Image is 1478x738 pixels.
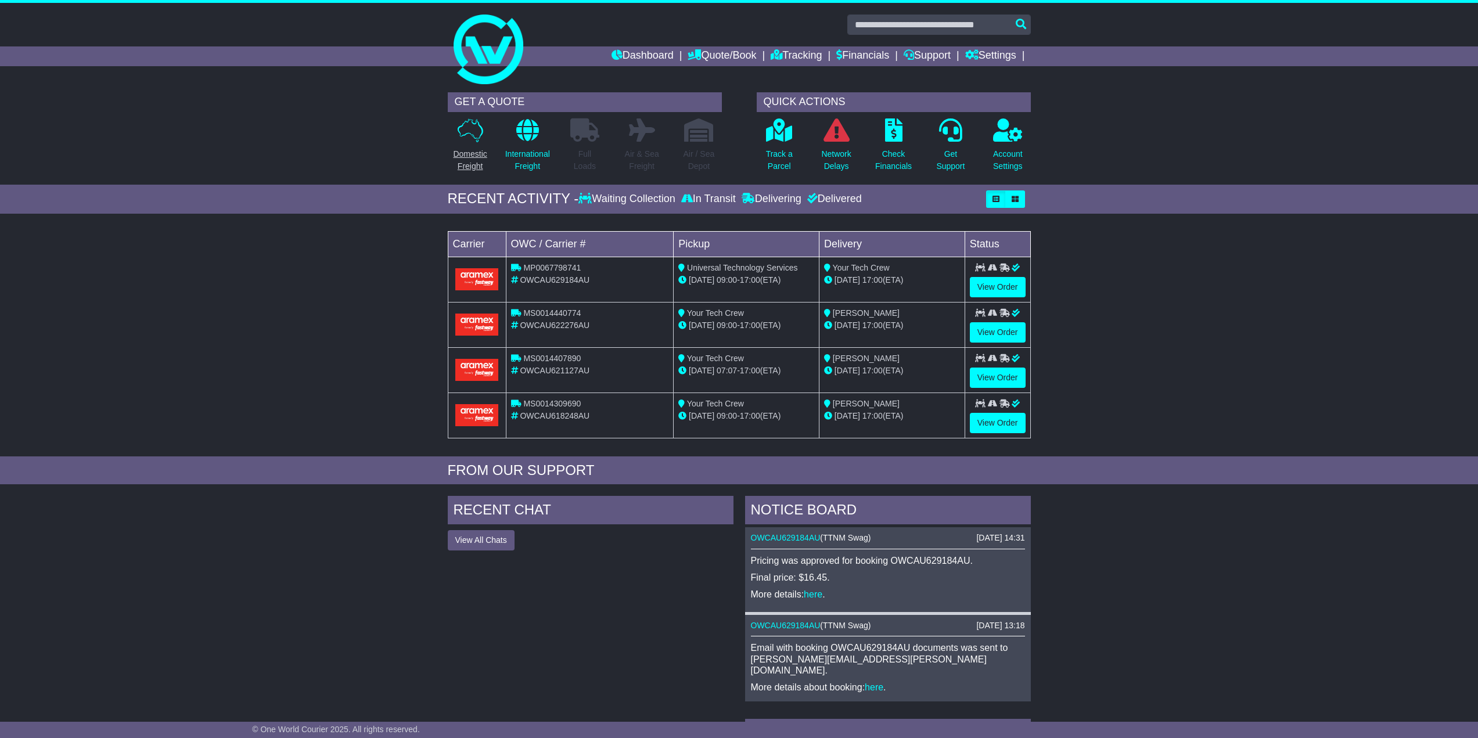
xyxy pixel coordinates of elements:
[688,46,756,66] a: Quote/Book
[765,118,793,179] a: Track aParcel
[823,621,868,630] span: TTNM Swag
[821,118,851,179] a: NetworkDelays
[523,263,581,272] span: MP0067798741
[578,193,678,206] div: Waiting Collection
[835,411,860,420] span: [DATE]
[506,231,674,257] td: OWC / Carrier #
[992,118,1023,179] a: AccountSettings
[678,274,814,286] div: - (ETA)
[970,277,1026,297] a: View Order
[678,193,739,206] div: In Transit
[751,533,821,542] a: OWCAU629184AU
[904,46,951,66] a: Support
[862,275,883,285] span: 17:00
[833,308,900,318] span: [PERSON_NAME]
[821,148,851,172] p: Network Delays
[936,118,965,179] a: GetSupport
[678,410,814,422] div: - (ETA)
[862,321,883,330] span: 17:00
[804,589,822,599] a: here
[976,621,1024,631] div: [DATE] 13:18
[505,148,550,172] p: International Freight
[965,46,1016,66] a: Settings
[453,148,487,172] p: Domestic Freight
[976,533,1024,543] div: [DATE] 14:31
[674,231,819,257] td: Pickup
[835,275,860,285] span: [DATE]
[970,368,1026,388] a: View Order
[684,148,715,172] p: Air / Sea Depot
[523,399,581,408] span: MS0014309690
[751,589,1025,600] p: More details: .
[970,413,1026,433] a: View Order
[824,410,960,422] div: (ETA)
[687,399,744,408] span: Your Tech Crew
[717,321,737,330] span: 09:00
[751,555,1025,566] p: Pricing was approved for booking OWCAU629184AU.
[689,275,714,285] span: [DATE]
[717,411,737,420] span: 09:00
[520,366,589,375] span: OWCAU621127AU
[824,365,960,377] div: (ETA)
[745,496,1031,527] div: NOTICE BOARD
[523,354,581,363] span: MS0014407890
[612,46,674,66] a: Dashboard
[740,275,760,285] span: 17:00
[523,308,581,318] span: MS0014440774
[448,190,579,207] div: RECENT ACTIVITY -
[455,268,499,290] img: Aramex.png
[965,231,1030,257] td: Status
[455,359,499,380] img: Aramex.png
[875,148,912,172] p: Check Financials
[689,366,714,375] span: [DATE]
[740,321,760,330] span: 17:00
[823,533,868,542] span: TTNM Swag
[766,148,793,172] p: Track a Parcel
[687,263,797,272] span: Universal Technology Services
[448,462,1031,479] div: FROM OUR SUPPORT
[819,231,965,257] td: Delivery
[625,148,659,172] p: Air & Sea Freight
[448,530,515,550] button: View All Chats
[751,682,1025,693] p: More details about booking: .
[740,411,760,420] span: 17:00
[252,725,420,734] span: © One World Courier 2025. All rights reserved.
[771,46,822,66] a: Tracking
[835,321,860,330] span: [DATE]
[835,366,860,375] span: [DATE]
[757,92,1031,112] div: QUICK ACTIONS
[520,275,589,285] span: OWCAU629184AU
[448,92,722,112] div: GET A QUOTE
[833,354,900,363] span: [PERSON_NAME]
[687,308,744,318] span: Your Tech Crew
[865,682,883,692] a: here
[751,533,1025,543] div: ( )
[824,319,960,332] div: (ETA)
[689,321,714,330] span: [DATE]
[505,118,551,179] a: InternationalFreight
[970,322,1026,343] a: View Order
[833,399,900,408] span: [PERSON_NAME]
[836,46,889,66] a: Financials
[717,275,737,285] span: 09:00
[875,118,912,179] a: CheckFinancials
[751,572,1025,583] p: Final price: $16.45.
[448,231,506,257] td: Carrier
[862,411,883,420] span: 17:00
[448,496,733,527] div: RECENT CHAT
[689,411,714,420] span: [DATE]
[687,354,744,363] span: Your Tech Crew
[751,621,1025,631] div: ( )
[520,321,589,330] span: OWCAU622276AU
[739,193,804,206] div: Delivering
[520,411,589,420] span: OWCAU618248AU
[717,366,737,375] span: 07:07
[678,365,814,377] div: - (ETA)
[678,319,814,332] div: - (ETA)
[824,274,960,286] div: (ETA)
[804,193,862,206] div: Delivered
[751,621,821,630] a: OWCAU629184AU
[455,404,499,426] img: Aramex.png
[452,118,487,179] a: DomesticFreight
[833,263,890,272] span: Your Tech Crew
